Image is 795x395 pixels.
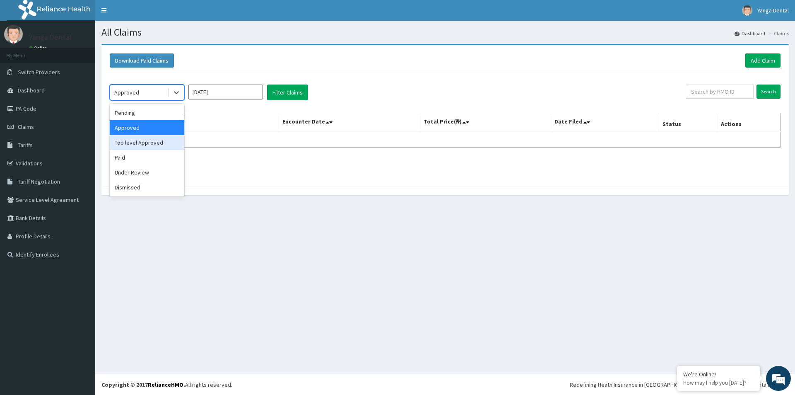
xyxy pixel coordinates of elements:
span: Yanga Dental [757,7,789,14]
div: Under Review [110,165,184,180]
th: Date Filed [551,113,659,132]
span: Switch Providers [18,68,60,76]
button: Download Paid Claims [110,53,174,68]
div: Approved [114,88,139,97]
span: Claims [18,123,34,131]
th: Status [659,113,717,132]
th: Encounter Date [279,113,420,132]
img: User Image [4,25,23,44]
div: Approved [110,120,184,135]
a: RelianceHMO [148,381,183,388]
div: Chat with us now [43,46,139,57]
span: Dashboard [18,87,45,94]
p: How may I help you today? [683,379,754,386]
th: Total Price(₦) [420,113,551,132]
input: Search by HMO ID [686,85,754,99]
li: Claims [766,30,789,37]
h1: All Claims [101,27,789,38]
textarea: Type your message and hit 'Enter' [4,226,158,255]
a: Dashboard [735,30,765,37]
p: Yanga Dental [29,34,72,41]
span: Tariff Negotiation [18,178,60,185]
input: Search [756,85,781,99]
footer: All rights reserved. [95,374,795,395]
a: Online [29,45,49,51]
strong: Copyright © 2017 . [101,381,185,388]
button: Filter Claims [267,85,308,100]
div: Paid [110,150,184,165]
div: Minimize live chat window [136,4,156,24]
div: Top level Approved [110,135,184,150]
div: We're Online! [683,371,754,378]
img: User Image [742,5,752,16]
span: We're online! [48,104,114,188]
span: Tariffs [18,141,33,149]
img: d_794563401_company_1708531726252_794563401 [15,41,34,62]
div: Dismissed [110,180,184,195]
a: Add Claim [745,53,781,68]
div: Pending [110,105,184,120]
th: Name [110,113,279,132]
input: Select Month and Year [188,85,263,99]
th: Actions [717,113,780,132]
div: Redefining Heath Insurance in [GEOGRAPHIC_DATA] using Telemedicine and Data Science! [570,380,789,389]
